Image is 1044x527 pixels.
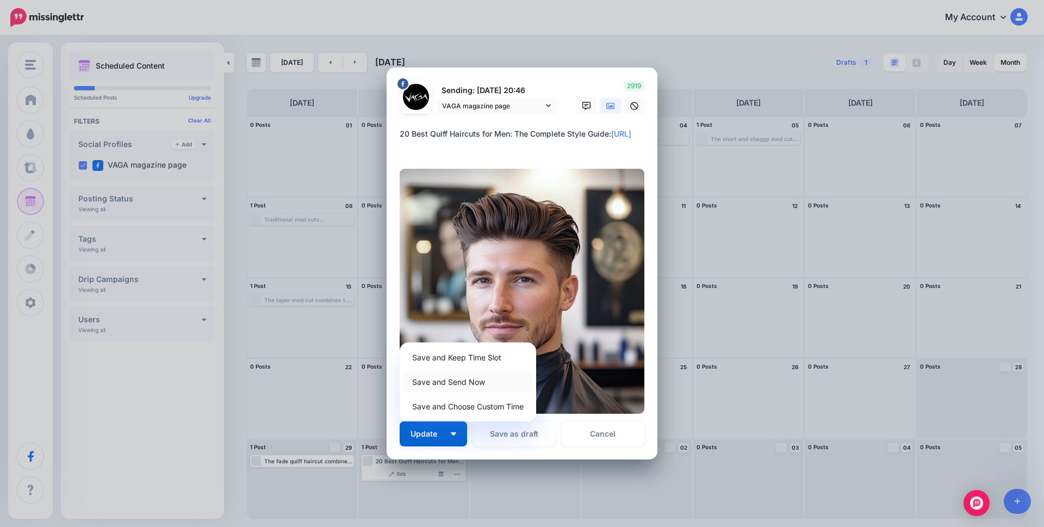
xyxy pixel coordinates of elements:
[404,347,532,368] a: Save and Keep Time Slot
[400,421,467,446] button: Update
[964,490,990,516] div: Open Intercom Messenger
[473,421,556,446] button: Save as draft
[561,421,644,446] a: Cancel
[400,342,536,421] div: Update
[442,100,543,112] span: VAGA magazine page
[411,430,445,438] span: Update
[437,98,556,114] a: VAGA magazine page
[437,84,556,97] p: Sending: [DATE] 20:46
[404,396,532,417] a: Save and Choose Custom Time
[451,432,456,436] img: arrow-down-white.png
[400,127,650,140] div: 20 Best Quiff Haircuts for Men: The Complete Style Guide:
[400,169,644,414] img: df60763bb6825474be2187c14c76bb80.jpg
[404,371,532,393] a: Save and Send Now
[624,81,644,91] span: 2919
[403,84,429,110] img: 301002870_482976193836566_7687576949956107089_n-bsa150302.jpg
